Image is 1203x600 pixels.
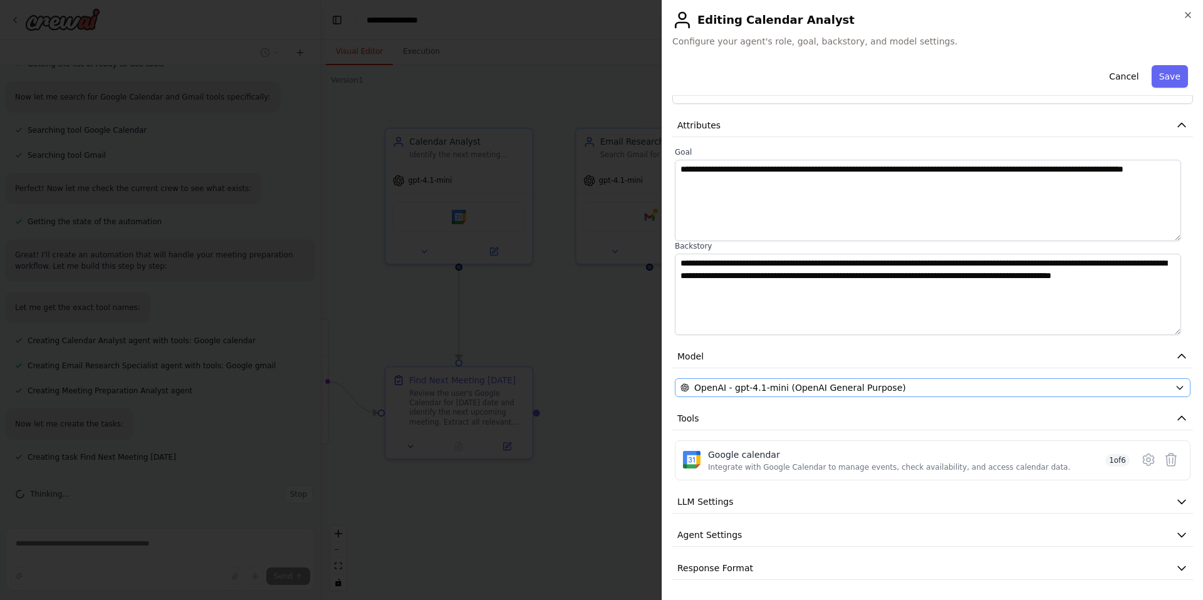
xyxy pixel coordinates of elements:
[1105,454,1130,467] span: 1 of 6
[677,412,699,425] span: Tools
[677,529,742,541] span: Agent Settings
[1101,65,1146,88] button: Cancel
[683,451,700,468] img: Google calendar
[708,448,1070,461] div: Google calendar
[1152,65,1188,88] button: Save
[672,35,1193,48] span: Configure your agent's role, goal, backstory, and model settings.
[672,114,1193,137] button: Attributes
[677,119,721,132] span: Attributes
[677,495,734,508] span: LLM Settings
[1137,448,1160,471] button: Configure tool
[672,10,1193,30] h2: Editing Calendar Analyst
[675,147,1190,157] label: Goal
[1160,448,1182,471] button: Delete tool
[672,490,1193,514] button: LLM Settings
[677,562,753,574] span: Response Format
[694,381,906,394] span: OpenAI - gpt-4.1-mini (OpenAI General Purpose)
[672,524,1193,547] button: Agent Settings
[677,350,704,363] span: Model
[675,378,1190,397] button: OpenAI - gpt-4.1-mini (OpenAI General Purpose)
[708,462,1070,472] div: Integrate with Google Calendar to manage events, check availability, and access calendar data.
[675,241,1190,251] label: Backstory
[672,557,1193,580] button: Response Format
[672,407,1193,430] button: Tools
[672,345,1193,368] button: Model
